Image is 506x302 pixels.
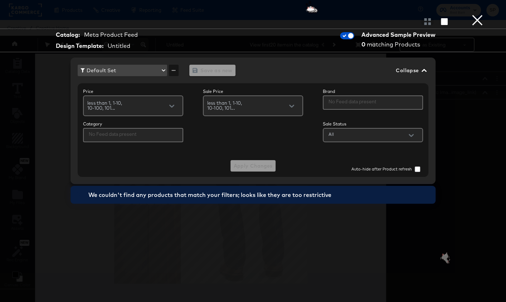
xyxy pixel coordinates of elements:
[84,31,138,39] div: Meta Product Feed
[189,65,235,76] button: Save as new
[396,66,425,75] span: Collapse
[87,100,124,115] span: less than 1, 1-10, 10-100, 101...
[361,40,438,49] div: matching Products
[230,160,275,172] button: Apply Changes
[203,89,303,94] div: Sale Price
[323,89,423,94] div: Brand
[327,98,422,106] input: No Feed data present
[81,66,116,75] div: Default Set
[78,65,167,76] button: Default Set
[361,41,365,48] strong: 0
[233,162,272,170] span: Apply Changes
[323,121,423,127] div: Sale Status
[327,130,422,138] input: Refine
[83,121,183,127] div: Category
[108,42,130,50] div: Untitled
[351,167,412,172] span: Auto-hide after Product refresh
[56,31,80,39] strong: Catalog:
[88,191,331,198] span: We couldn't find any products that match your filters; looks like they are too restrictive
[56,42,103,50] strong: Design Template:
[83,89,183,94] div: Price
[166,101,177,112] button: Open
[361,31,438,39] div: Advanced Sample Preview
[207,100,244,115] span: less than 1, 1-10, 10-100, 101...
[192,66,233,75] span: Save as new
[406,130,417,141] button: Open
[437,251,455,269] img: R3VAIujvGQAGBwYHfu7AB9YWrSHACJZVAAAAAElFTkSuQmCC
[87,130,183,138] input: No Feed data present
[393,66,428,75] button: Collapse
[286,101,297,112] button: Open
[189,65,235,76] div: split button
